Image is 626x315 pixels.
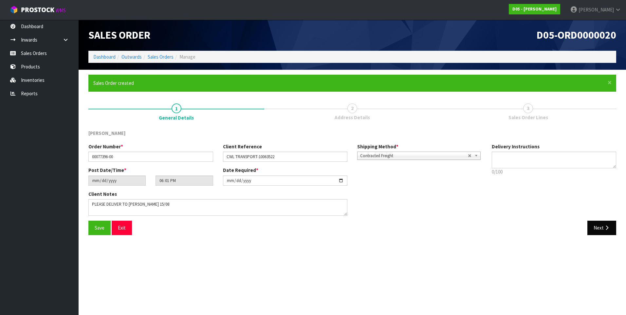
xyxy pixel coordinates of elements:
[95,225,104,231] span: Save
[93,80,134,86] span: Sales Order created
[88,167,126,174] label: Post Date/Time
[88,28,150,42] span: Sales Order
[347,103,357,113] span: 2
[88,125,616,240] span: General Details
[121,54,142,60] a: Outwards
[223,143,262,150] label: Client Reference
[172,103,181,113] span: 1
[508,114,548,121] span: Sales Order Lines
[159,114,194,121] span: General Details
[10,6,18,14] img: cube-alt.png
[537,28,616,42] span: D05-ORD0000020
[88,221,111,235] button: Save
[21,6,54,14] span: ProStock
[56,7,66,13] small: WMS
[93,54,116,60] a: Dashboard
[112,221,132,235] button: Exit
[523,103,533,113] span: 3
[360,152,468,160] span: Contracted Freight
[357,143,398,150] label: Shipping Method
[587,221,616,235] button: Next
[579,7,614,13] span: [PERSON_NAME]
[223,152,348,162] input: Client Reference
[148,54,174,60] a: Sales Orders
[492,168,617,175] p: 0/100
[88,143,123,150] label: Order Number
[179,54,195,60] span: Manage
[88,152,213,162] input: Order Number
[512,6,557,12] strong: D05 - [PERSON_NAME]
[335,114,370,121] span: Address Details
[492,143,540,150] label: Delivery Instructions
[88,191,117,197] label: Client Notes
[223,167,258,174] label: Date Required
[608,78,612,87] span: ×
[88,130,126,136] span: [PERSON_NAME]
